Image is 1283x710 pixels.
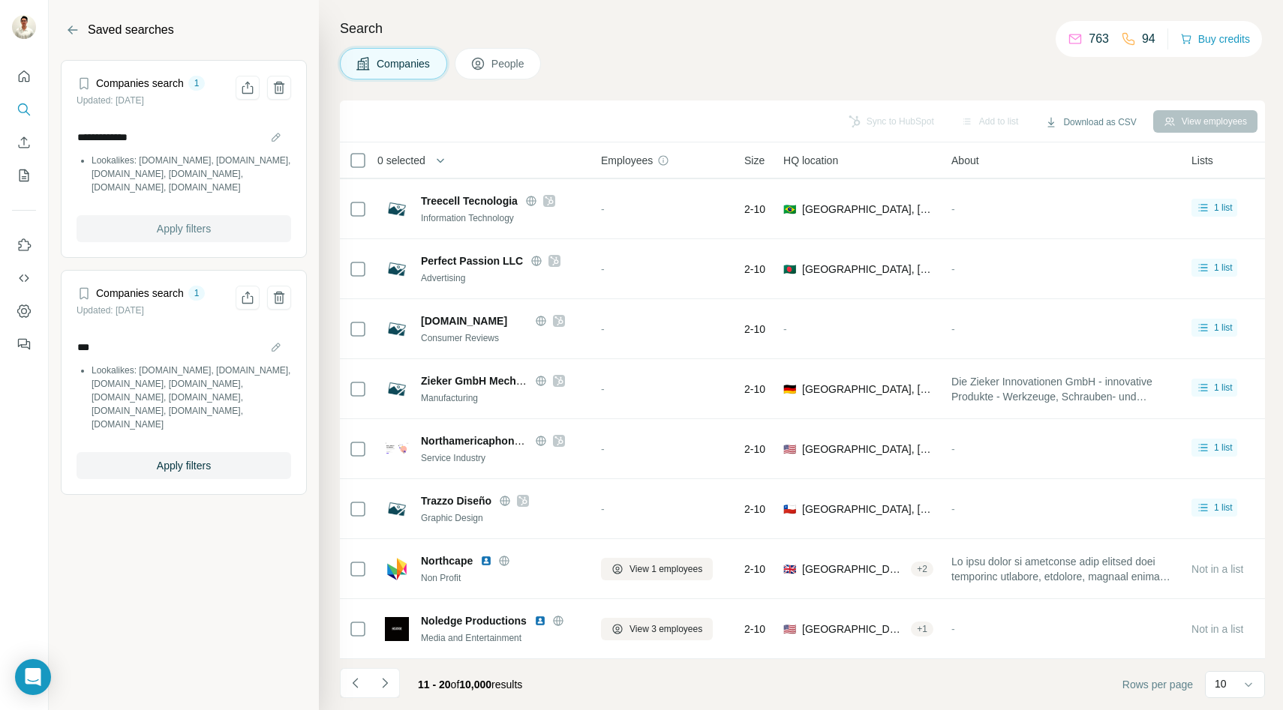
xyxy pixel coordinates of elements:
[783,382,796,397] span: 🇩🇪
[77,95,144,106] small: Updated: [DATE]
[951,153,979,168] span: About
[1035,111,1146,133] button: Download as CSV
[601,443,605,455] span: -
[451,679,460,691] span: of
[421,493,491,508] span: Trazzo Diseño
[601,618,713,640] button: View 3 employees
[12,162,36,189] button: My lists
[951,443,955,455] span: -
[802,262,933,277] span: [GEOGRAPHIC_DATA], [GEOGRAPHIC_DATA], [GEOGRAPHIC_DATA] Division
[1142,30,1155,48] p: 94
[12,298,36,325] button: Dashboard
[1214,261,1233,274] span: 1 list
[744,562,765,577] span: 2-10
[77,305,144,316] small: Updated: [DATE]
[77,337,291,358] input: Search name
[744,442,765,457] span: 2-10
[236,286,260,310] button: Share filters
[385,317,409,341] img: Logo of nomoresharecropping.org
[1122,677,1193,692] span: Rows per page
[1191,563,1243,575] span: Not in a list
[783,622,796,637] span: 🇺🇸
[744,202,765,217] span: 2-10
[802,562,905,577] span: [GEOGRAPHIC_DATA], [GEOGRAPHIC_DATA], [GEOGRAPHIC_DATA]
[12,96,36,123] button: Search
[77,215,291,242] button: Apply filters
[267,286,291,310] button: Delete saved search
[157,458,211,473] span: Apply filters
[385,442,409,455] img: Logo of Northamericaphonerepairstation
[802,502,933,517] span: [GEOGRAPHIC_DATA], [GEOGRAPHIC_DATA]
[1089,30,1109,48] p: 763
[385,257,409,281] img: Logo of Perfect Passion LLC
[188,76,206,90] div: 1
[61,18,85,42] button: Back
[911,622,933,636] div: + 1
[421,631,583,645] div: Media and Entertainment
[744,322,765,337] span: 2-10
[188,286,206,300] div: 1
[911,562,933,576] div: + 2
[783,202,796,217] span: 🇧🇷
[783,562,796,577] span: 🇬🇧
[1180,28,1250,49] button: Buy credits
[783,442,796,457] span: 🇺🇸
[77,127,291,148] input: Search name
[802,382,933,397] span: [GEOGRAPHIC_DATA], [GEOGRAPHIC_DATA]
[951,323,955,335] span: -
[385,617,409,641] img: Logo of Noledge Productions
[421,271,583,285] div: Advertising
[951,623,955,635] span: -
[385,197,409,221] img: Logo of Treecell Tecnologia
[744,153,765,168] span: Size
[88,21,174,39] h2: Saved searches
[629,562,702,576] span: View 1 employees
[12,232,36,259] button: Use Surfe on LinkedIn
[12,63,36,90] button: Quick start
[377,153,425,168] span: 0 selected
[421,315,507,327] span: [DOMAIN_NAME]
[601,383,605,395] span: -
[601,263,605,275] span: -
[951,554,1173,584] span: Lo ipsu dolor si ametconse adip elitsed doei temporinc utlabore, etdolore, magnaal enimad min ven...
[385,377,409,401] img: Logo of Zieker GmbH Mechanische Werkstätte
[783,502,796,517] span: 🇨🇱
[340,18,1265,39] h4: Search
[601,323,605,335] span: -
[421,435,584,447] span: Northamericaphonerepairstation
[1214,441,1233,454] span: 1 list
[744,382,765,397] span: 2-10
[629,622,702,636] span: View 3 employees
[601,203,605,215] span: -
[418,679,522,691] span: results
[421,211,583,225] div: Information Technology
[370,668,400,698] button: Navigate to next page
[802,202,933,217] span: [GEOGRAPHIC_DATA], [GEOGRAPHIC_DATA]
[92,364,291,431] li: Lookalikes: [DOMAIN_NAME], [DOMAIN_NAME], [DOMAIN_NAME], [DOMAIN_NAME], [DOMAIN_NAME], [DOMAIN_NA...
[12,15,36,39] img: Avatar
[601,503,605,515] span: -
[421,451,583,465] div: Service Industry
[15,659,51,695] div: Open Intercom Messenger
[421,571,583,585] div: Non Profit
[1191,153,1213,168] span: Lists
[1214,501,1233,514] span: 1 list
[951,374,1173,404] span: Die Zieker Innovationen GmbH - innovative Produkte - Werkzeuge, Schrauben- und Transportlösungen ...
[96,76,184,91] h4: Companies search
[421,253,523,268] span: Perfect Passion LLC
[802,622,905,637] span: [GEOGRAPHIC_DATA], [GEOGRAPHIC_DATA]
[1214,381,1233,394] span: 1 list
[1215,676,1227,691] p: 10
[340,668,370,698] button: Navigate to previous page
[601,558,713,580] button: View 1 employees
[459,679,491,691] span: 10,000
[157,221,211,236] span: Apply filters
[12,129,36,156] button: Enrich CSV
[385,557,409,581] img: Logo of Northcape
[1214,321,1233,334] span: 1 list
[1214,201,1233,214] span: 1 list
[421,331,583,345] div: Consumer Reviews
[744,622,765,637] span: 2-10
[783,153,838,168] span: HQ location
[421,613,527,628] span: Noledge Productions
